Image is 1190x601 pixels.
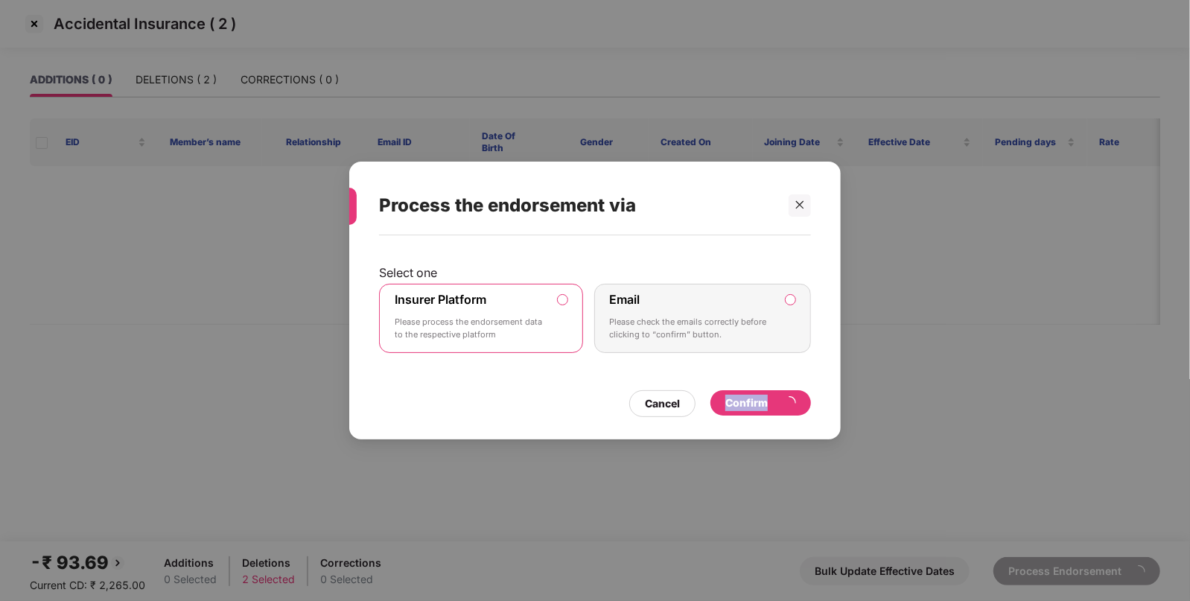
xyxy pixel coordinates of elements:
div: Confirm [725,395,796,411]
span: close [795,200,805,210]
p: Select one [379,265,811,280]
label: Email [610,292,640,307]
div: Cancel [645,395,680,412]
input: Insurer PlatformPlease process the endorsement data to the respective platform [558,295,567,305]
div: Process the endorsement via [379,177,775,235]
input: EmailPlease check the emails correctly before clicking to “confirm” button. [786,295,795,305]
p: Please process the endorsement data to the respective platform [395,316,547,342]
span: loading [783,396,796,410]
label: Insurer Platform [395,292,486,307]
p: Please check the emails correctly before clicking to “confirm” button. [610,316,774,342]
